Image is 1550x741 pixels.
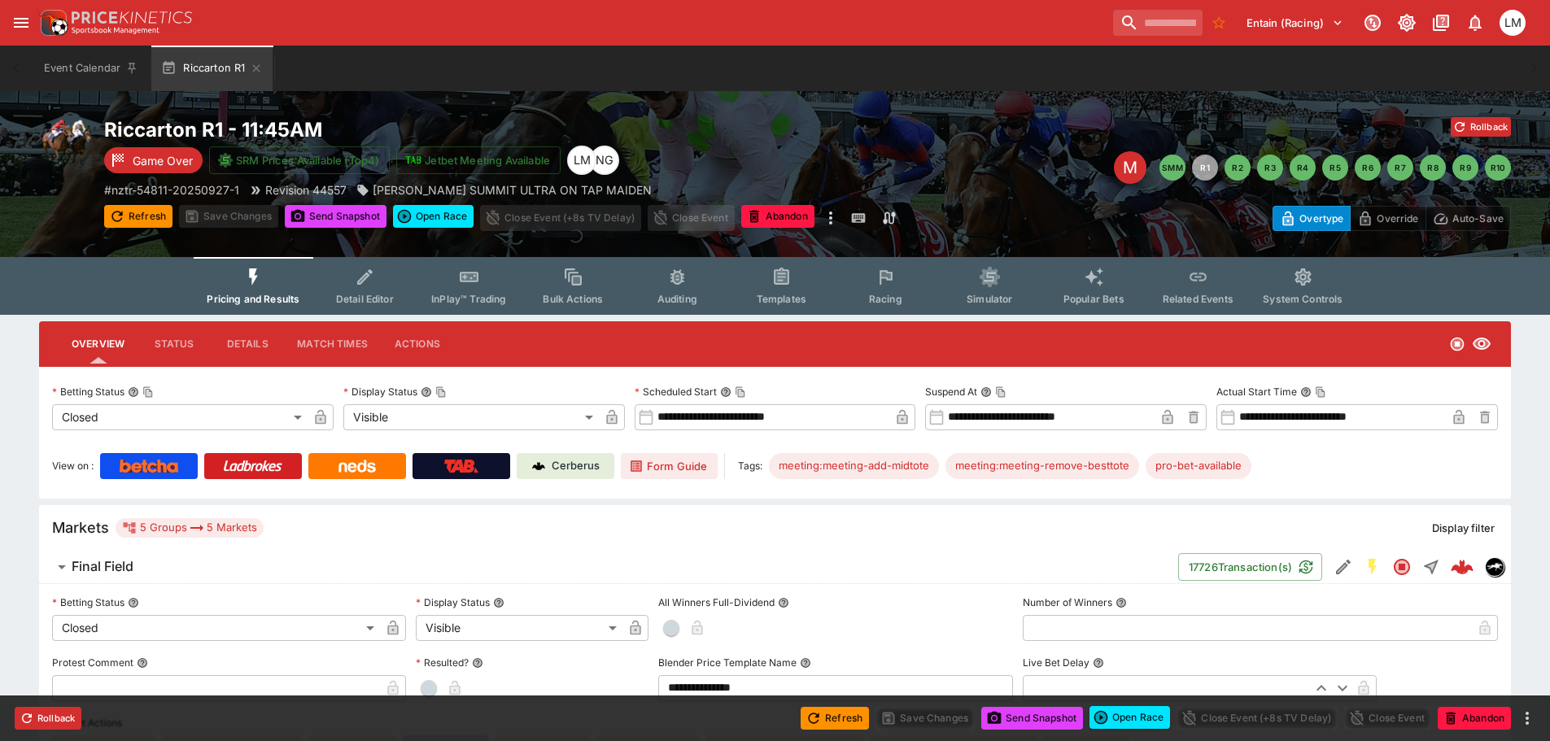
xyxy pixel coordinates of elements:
[1089,706,1170,729] button: Open Race
[769,453,939,479] div: Betting Target: cerberus
[658,656,797,669] p: Blender Price Template Name
[1438,708,1511,725] span: Mark an event as closed and abandoned.
[421,386,432,398] button: Display StatusCopy To Clipboard
[128,597,139,608] button: Betting Status
[995,386,1006,398] button: Copy To Clipboard
[1472,334,1491,354] svg: Visible
[1159,155,1511,181] nav: pagination navigation
[39,117,91,169] img: horse_racing.png
[396,146,561,174] button: Jetbet Meeting Available
[757,293,806,305] span: Templates
[435,386,447,398] button: Copy To Clipboard
[1178,553,1322,581] button: 17726Transaction(s)
[52,453,94,479] label: View on :
[741,205,814,228] button: Abandon
[472,657,483,669] button: Resulted?
[1420,155,1446,181] button: R8
[52,656,133,669] p: Protest Comment
[194,257,1356,315] div: Event type filters
[1517,708,1537,728] button: more
[444,460,478,473] img: TabNZ
[925,385,977,399] p: Suspend At
[1192,155,1218,181] button: R1
[72,558,133,575] h6: Final Field
[1023,595,1112,609] p: Number of Winners
[1451,556,1474,578] div: e4da5a49-f610-4e00-a292-396ffffcb558
[1392,557,1412,577] svg: Closed
[658,595,775,609] p: All Winners Full-Dividend
[284,325,381,364] button: Match Times
[1300,386,1312,398] button: Actual Start TimeCopy To Clipboard
[735,386,746,398] button: Copy To Clipboard
[1452,155,1478,181] button: R9
[356,181,652,198] div: SPEIGHT'S SUMMIT ULTRA ON TAP MAIDEN
[1114,151,1146,184] div: Edit Meeting
[343,385,417,399] p: Display Status
[1146,458,1251,474] span: pro-bet-available
[120,460,178,473] img: Betcha
[34,46,148,91] button: Event Calendar
[133,152,193,169] p: Game Over
[373,181,652,198] p: [PERSON_NAME] SUMMIT ULTRA ON TAP MAIDEN
[416,656,469,669] p: Resulted?
[39,551,1178,583] button: Final Field
[1358,552,1387,582] button: SGM Enabled
[336,293,394,305] span: Detail Editor
[1495,5,1530,41] button: Luigi Mollo
[52,385,124,399] p: Betting Status
[1460,8,1490,37] button: Notifications
[209,146,390,174] button: SRM Prices Available (Top4)
[416,595,490,609] p: Display Status
[128,386,139,398] button: Betting StatusCopy To Clipboard
[720,386,731,398] button: Scheduled StartCopy To Clipboard
[778,597,789,608] button: All Winners Full-Dividend
[338,460,375,473] img: Neds
[138,325,211,364] button: Status
[1299,210,1343,227] p: Overtype
[265,181,347,198] p: Revision 44557
[945,458,1139,474] span: meeting:meeting-remove-besttote
[981,707,1083,730] button: Send Snapshot
[1486,558,1504,576] img: nztr
[621,453,718,479] a: Form Guide
[59,325,138,364] button: Overview
[1273,206,1511,231] div: Start From
[405,152,421,168] img: jetbet-logo.svg
[1417,552,1446,582] button: Straight
[738,453,762,479] label: Tags:
[741,207,814,224] span: Mark an event as closed and abandoned.
[142,386,154,398] button: Copy To Clipboard
[1485,155,1511,181] button: R10
[1438,707,1511,730] button: Abandon
[1329,552,1358,582] button: Edit Detail
[104,205,172,228] button: Refresh
[657,293,697,305] span: Auditing
[1263,293,1343,305] span: System Controls
[1146,453,1251,479] div: Betting Target: cerberus
[1449,336,1465,352] svg: Closed
[72,11,192,24] img: PriceKinetics
[211,325,284,364] button: Details
[52,404,308,430] div: Closed
[567,146,596,175] div: Luigi Mollo
[590,146,619,175] div: Nick Goss
[1315,386,1326,398] button: Copy To Clipboard
[1452,210,1504,227] p: Auto-Save
[36,7,68,39] img: PriceKinetics Logo
[1426,8,1456,37] button: Documentation
[137,657,148,669] button: Protest Comment
[122,518,257,538] div: 5 Groups 5 Markets
[493,597,504,608] button: Display Status
[1387,155,1413,181] button: R7
[1451,117,1511,137] button: Rollback
[1485,557,1504,577] div: nztr
[393,205,474,228] div: split button
[967,293,1012,305] span: Simulator
[381,325,454,364] button: Actions
[1500,10,1526,36] div: Luigi Mollo
[980,386,992,398] button: Suspend AtCopy To Clipboard
[517,453,614,479] a: Cerberus
[543,293,603,305] span: Bulk Actions
[1350,206,1426,231] button: Override
[431,293,506,305] span: InPlay™ Trading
